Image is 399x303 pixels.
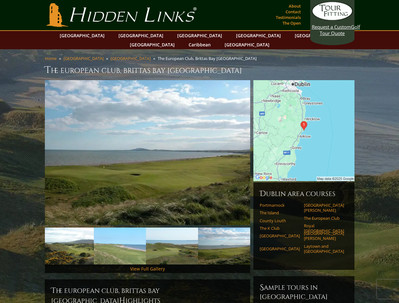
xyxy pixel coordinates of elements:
a: The European Club [304,216,344,221]
a: [GEOGRAPHIC_DATA] [260,233,300,238]
a: Testimonials [274,13,302,22]
a: [GEOGRAPHIC_DATA] [63,56,104,61]
a: [GEOGRAPHIC_DATA] [260,246,300,251]
a: Portmarnock [260,203,300,208]
a: The Island [260,210,300,215]
li: The European Club, Brittas Bay [GEOGRAPHIC_DATA] [158,56,259,61]
a: [GEOGRAPHIC_DATA] [233,31,284,40]
a: The Open [281,19,302,27]
a: [GEOGRAPHIC_DATA] [221,40,273,49]
a: [GEOGRAPHIC_DATA][PERSON_NAME] [304,231,344,241]
a: [GEOGRAPHIC_DATA][PERSON_NAME] [304,203,344,213]
a: Request a CustomGolf Tour Quote [312,2,353,36]
a: County Louth [260,218,300,223]
span: Request a Custom [312,24,351,30]
a: Caribbean [185,40,214,49]
a: About [287,2,302,10]
a: The K Club [260,226,300,231]
a: [GEOGRAPHIC_DATA] [115,31,166,40]
h6: Dublin Area Courses [260,189,348,199]
a: Contact [284,7,302,16]
a: Royal [GEOGRAPHIC_DATA] [304,223,344,234]
a: Laytown and [GEOGRAPHIC_DATA] [304,244,344,254]
h6: Sample Tours in [GEOGRAPHIC_DATA] [260,282,348,301]
a: [GEOGRAPHIC_DATA] [292,31,343,40]
a: [GEOGRAPHIC_DATA] [111,56,151,61]
a: [GEOGRAPHIC_DATA] [174,31,225,40]
img: Google Map of The European Golf Club, Brittas Bay, Ireland [253,80,354,181]
a: Home [45,56,57,61]
h1: The European Club, Brittas Bay [GEOGRAPHIC_DATA] [45,64,354,76]
a: [GEOGRAPHIC_DATA] [127,40,178,49]
a: View Full Gallery [130,266,165,272]
a: [GEOGRAPHIC_DATA] [57,31,108,40]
